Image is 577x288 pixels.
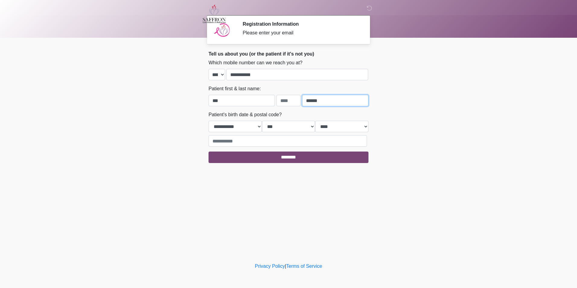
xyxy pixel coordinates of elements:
label: Patient first & last name: [209,85,261,92]
div: Please enter your email [243,29,359,37]
img: Agent Avatar [213,21,231,39]
label: Patient's birth date & postal code? [209,111,282,118]
label: Which mobile number can we reach you at? [209,59,302,66]
a: Privacy Policy [255,264,285,269]
img: Saffron Laser Aesthetics and Medical Spa Logo [202,5,226,23]
h2: Tell us about you (or the patient if it's not you) [209,51,368,57]
a: | [285,264,286,269]
a: Terms of Service [286,264,322,269]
